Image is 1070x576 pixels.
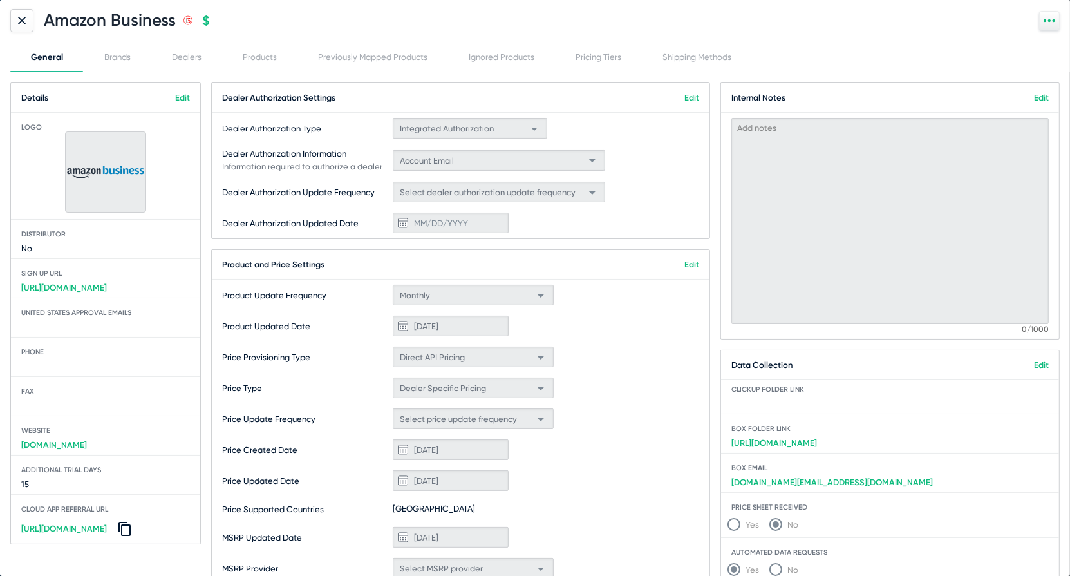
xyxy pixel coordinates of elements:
span: ClickUp folder link [721,385,1059,394]
span: Select price update frequency [400,414,517,424]
span: Monthly [400,291,430,300]
a: Edit [684,93,699,102]
button: Open calendar [393,527,413,548]
span: Automated Data Requests [721,548,1059,557]
span: Yes [740,520,759,530]
span: Box folder link [721,425,1059,433]
span: United States Approval Emails [11,309,200,317]
span: Dealer Authorization Updated Date [222,218,390,228]
span: MSRP Updated Date [222,533,390,542]
span: Select dealer authorization update frequency [400,187,576,197]
button: Open calendar [393,213,413,233]
span: Dealer Authorization Information [222,149,390,158]
span: Price Sheet Received [721,503,1059,512]
span: Dealer Specific Pricing [400,383,486,393]
span: Price Type [222,383,390,393]
span: Price Created Date [222,445,390,455]
a: [URL][DOMAIN_NAME] [16,278,112,298]
span: Phone [11,348,200,356]
span: Integrated Authorization [400,124,494,133]
span: Distributor [11,230,200,238]
span: Internal Notes [731,93,785,102]
a: Edit [175,93,190,102]
span: Dealer Authorization Update Frequency [222,187,390,197]
div: Brands [104,52,131,62]
a: Edit [1034,360,1049,370]
span: Cloud App Referral URL [11,505,118,514]
span: Price Supported Countries [222,504,390,514]
div: Dealers [172,52,202,62]
div: Shipping Methods [662,52,731,62]
span: No [782,565,798,575]
h1: Amazon Business [44,10,176,30]
span: No [782,520,798,530]
span: Product and Price Settings [222,260,324,269]
span: Logo [11,123,200,131]
span: No [16,238,37,258]
div: Products [243,52,277,62]
a: Edit [684,260,699,269]
input: MM/DD/YYYY [393,470,509,491]
span: Details [21,93,48,102]
button: Open calendar [393,439,413,460]
button: Open calendar [393,316,413,336]
span: Product Updated Date [222,322,390,331]
div: Ignored Products [469,52,534,62]
span: Additional Trial Days [11,466,200,474]
div: Pricing Tiers [576,52,621,62]
input: MM/DD/YYYY [393,439,509,460]
input: MM/DD/YYYY [393,213,509,233]
span: Dealer Authorization Settings [222,93,335,102]
div: Previously Mapped Products [318,52,427,62]
input: MM/DD/YYYY [393,316,509,336]
a: [DOMAIN_NAME] [16,435,92,455]
span: MSRP Provider [222,564,390,573]
span: Data Collection [731,360,793,370]
span: Website [11,427,200,435]
a: [URL][DOMAIN_NAME] [726,433,822,453]
span: Fax [11,387,200,396]
mat-hint: 0/1000 [1022,325,1049,334]
span: Price Provisioning Type [222,352,390,362]
a: Edit [1034,93,1049,102]
button: Open calendar [393,470,413,491]
a: [URL][DOMAIN_NAME] [16,519,112,539]
a: [DOMAIN_NAME][EMAIL_ADDRESS][DOMAIN_NAME] [726,472,938,492]
span: Product Update Frequency [222,291,390,300]
div: General [31,52,63,62]
span: Account Email [400,156,454,166]
span: [GEOGRAPHIC_DATA] [393,501,475,517]
span: Direct API Pricing [400,352,465,362]
span: Select MSRP provider [400,564,483,573]
span: Box email [721,464,1059,472]
span: Price Update Frequency [222,414,390,424]
span: Price Updated Date [222,476,390,486]
span: Information required to authorize a dealer [222,162,390,171]
span: 15 [16,474,34,494]
input: MM/DD/YYYY [393,527,509,548]
span: Yes [740,565,759,575]
span: Sign up Url [11,269,200,278]
img: Amazon%20Business.png [66,164,145,180]
span: Dealer Authorization Type [222,124,390,133]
